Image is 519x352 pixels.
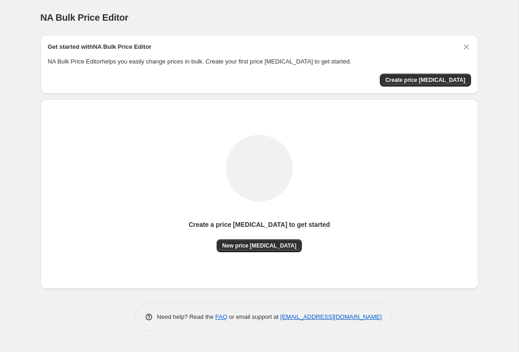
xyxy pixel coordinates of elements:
button: New price [MEDICAL_DATA] [217,239,302,252]
p: Create a price [MEDICAL_DATA] to get started [189,220,330,229]
p: NA Bulk Price Editor helps you easily change prices in bulk. Create your first price [MEDICAL_DAT... [48,57,471,66]
button: Create price change job [380,74,471,87]
span: Create price [MEDICAL_DATA] [385,76,466,84]
span: NA Bulk Price Editor [41,12,129,23]
a: [EMAIL_ADDRESS][DOMAIN_NAME] [280,313,382,320]
h2: Get started with NA Bulk Price Editor [48,42,152,52]
button: Dismiss card [462,42,471,52]
span: or email support at [227,313,280,320]
span: Need help? Read the [157,313,216,320]
a: FAQ [215,313,227,320]
span: New price [MEDICAL_DATA] [222,242,296,249]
